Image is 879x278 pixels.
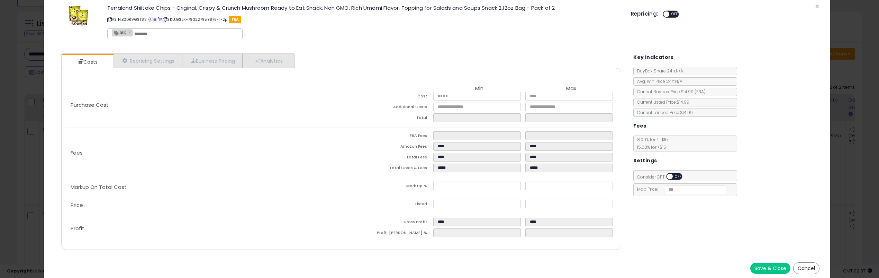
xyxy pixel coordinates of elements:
p: Price [65,202,341,208]
p: Fees [65,150,341,156]
button: Save & Close [750,263,790,274]
h5: Repricing: [631,11,659,17]
td: Additional Costs [341,103,433,113]
td: FBA Fees [341,131,433,142]
td: Gross Profit [341,218,433,228]
p: Markup On Total Cost [65,184,341,190]
td: Amazon Fees [341,142,433,153]
h5: Key Indicators [633,53,674,62]
button: Cancel [793,262,819,274]
span: $14.99 [681,89,706,95]
td: Profit [PERSON_NAME] % [341,228,433,239]
span: Consider CPT: [634,174,691,180]
th: Max [525,86,617,92]
p: Purchase Cost [65,102,341,108]
span: BuyBox Share 24h: N/A [634,68,683,74]
td: Cost [341,92,433,103]
h5: Fees [633,122,646,130]
span: OFF [673,174,684,180]
span: Current Buybox Price: [634,89,706,95]
span: Current Landed Price: $14.99 [634,110,693,115]
span: Current Listed Price: $14.99 [634,99,689,105]
a: × [128,29,133,35]
a: Repricing Settings [114,54,182,68]
span: FBA [229,16,242,23]
span: Avg. Win Price 24h: N/A [634,78,682,84]
span: × [815,1,819,11]
a: Business Pricing [182,54,243,68]
h3: Terraland Shiitake Chips - Original, Crispy & Crunch Mushroom Ready to Eat Snack, Non GMO, Rich U... [107,5,620,10]
td: Total Fees [341,153,433,164]
span: 15.00 % for > $15 [634,144,666,150]
span: BDR [112,30,127,36]
a: Costs [62,55,113,69]
span: 8.00 % for <= $15 [634,137,668,150]
a: Analytics [243,54,294,68]
img: 51ZBHjk6S+L._SL60_.jpg [68,5,89,26]
td: Mark Up % [341,182,433,192]
td: Total [341,113,433,124]
span: Map Price: [634,186,726,192]
p: Profit [65,226,341,231]
th: Min [433,86,525,92]
h5: Settings [633,156,657,165]
td: Listed [341,200,433,210]
p: ASIN: B0DRVGST83 | SKU: GSLK-793227959878-1-2p [107,14,620,25]
td: Total Costs & Fees [341,164,433,174]
a: Your listing only [158,17,162,22]
a: BuyBox page [148,17,152,22]
span: OFF [669,11,680,17]
span: ( FBA ) [695,89,706,95]
a: All offer listings [153,17,156,22]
